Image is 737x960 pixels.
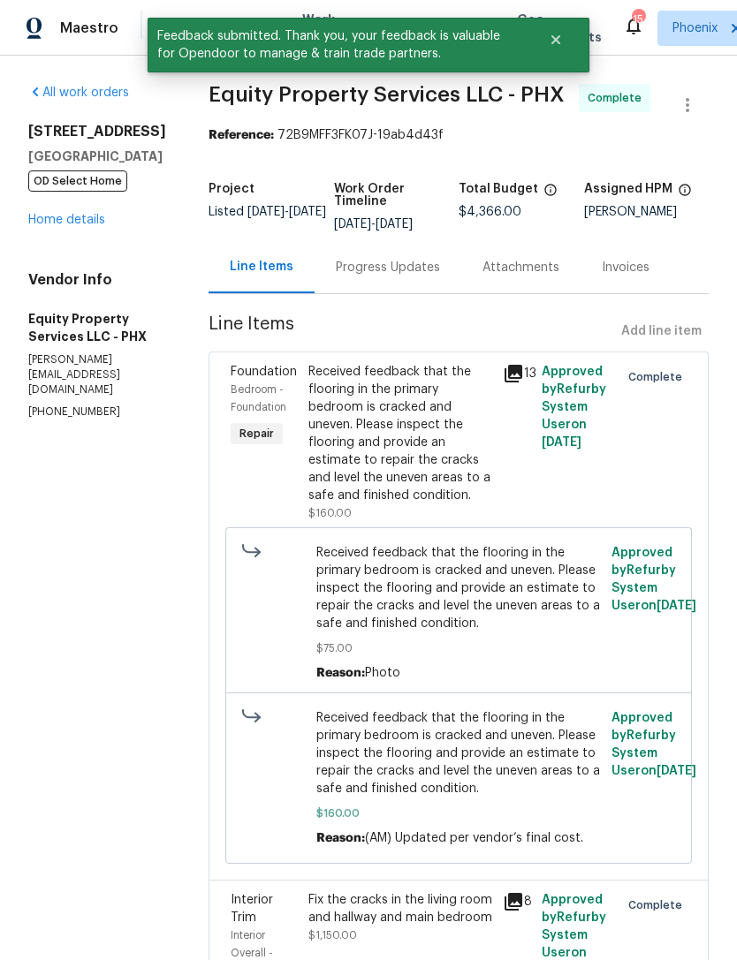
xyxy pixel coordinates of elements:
span: Complete [628,896,689,914]
h5: Assigned HPM [584,183,672,195]
p: [PERSON_NAME][EMAIL_ADDRESS][DOMAIN_NAME] [28,352,166,397]
span: [DATE] [376,218,413,231]
div: [PERSON_NAME] [584,206,710,218]
b: Reference: [209,129,274,141]
div: 13 [503,363,531,384]
span: [DATE] [247,206,285,218]
div: Line Items [230,258,293,276]
span: - [334,218,413,231]
span: (AM) Updated per vendor’s final cost. [365,832,583,844]
div: Progress Updates [336,259,440,276]
span: Complete [588,89,649,107]
span: $75.00 [316,639,602,657]
span: $160.00 [308,508,352,518]
span: [DATE] [657,600,696,612]
div: 8 [503,891,531,912]
span: $4,366.00 [459,206,521,218]
h5: Total Budget [459,183,538,195]
span: [DATE] [334,218,371,231]
div: Fix the cracks in the living room and hallway and main bedroom [308,891,492,926]
span: Maestro [60,19,118,37]
span: $1,150.00 [308,930,357,941]
span: The hpm assigned to this work order. [678,183,692,206]
span: Approved by Refurby System User on [542,366,606,449]
span: Phoenix [672,19,718,37]
span: Reason: [316,832,365,844]
span: Feedback submitted. Thank you, your feedback is valuable for Opendoor to manage & train trade par... [148,18,527,72]
span: Interior Trim [231,894,273,924]
h2: [STREET_ADDRESS] [28,123,166,140]
span: Repair [232,425,281,442]
a: Home details [28,214,105,226]
span: Approved by Refurby System User on [612,712,696,777]
span: - [247,206,326,218]
div: Received feedback that the flooring in the primary bedroom is cracked and uneven. Please inspect ... [308,363,492,504]
span: Bedroom - Foundation [231,384,286,412]
span: Equity Property Services LLC - PHX [209,84,565,105]
div: 15 [632,11,644,28]
span: Foundation [231,366,297,378]
span: Received feedback that the flooring in the primary bedroom is cracked and uneven. Please inspect ... [316,709,602,797]
h4: Vendor Info [28,271,166,289]
div: Attachments [482,259,559,276]
span: Approved by Refurby System User on [612,547,696,612]
h5: [GEOGRAPHIC_DATA] [28,147,166,165]
span: [DATE] [542,436,581,449]
span: The total cost of line items that have been proposed by Opendoor. This sum includes line items th... [543,183,558,206]
span: OD Select Home [28,170,127,192]
span: Listed [209,206,326,218]
h5: Work Order Timeline [334,183,460,208]
span: [DATE] [289,206,326,218]
span: [DATE] [657,765,696,777]
h5: Project [209,183,255,195]
span: Geo Assignments [517,11,602,46]
a: All work orders [28,87,129,99]
div: Invoices [602,259,650,276]
span: Photo [365,667,400,679]
p: [PHONE_NUMBER] [28,404,166,420]
h5: Equity Property Services LLC - PHX [28,310,166,345]
div: 72B9MFF3FK07J-19ab4d43f [209,126,709,144]
span: $160.00 [316,805,602,822]
span: Received feedback that the flooring in the primary bedroom is cracked and uneven. Please inspect ... [316,544,602,632]
span: Work Orders [302,11,347,46]
span: Complete [628,368,689,386]
span: Line Items [209,315,614,348]
span: Reason: [316,667,365,679]
button: Close [527,22,585,57]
